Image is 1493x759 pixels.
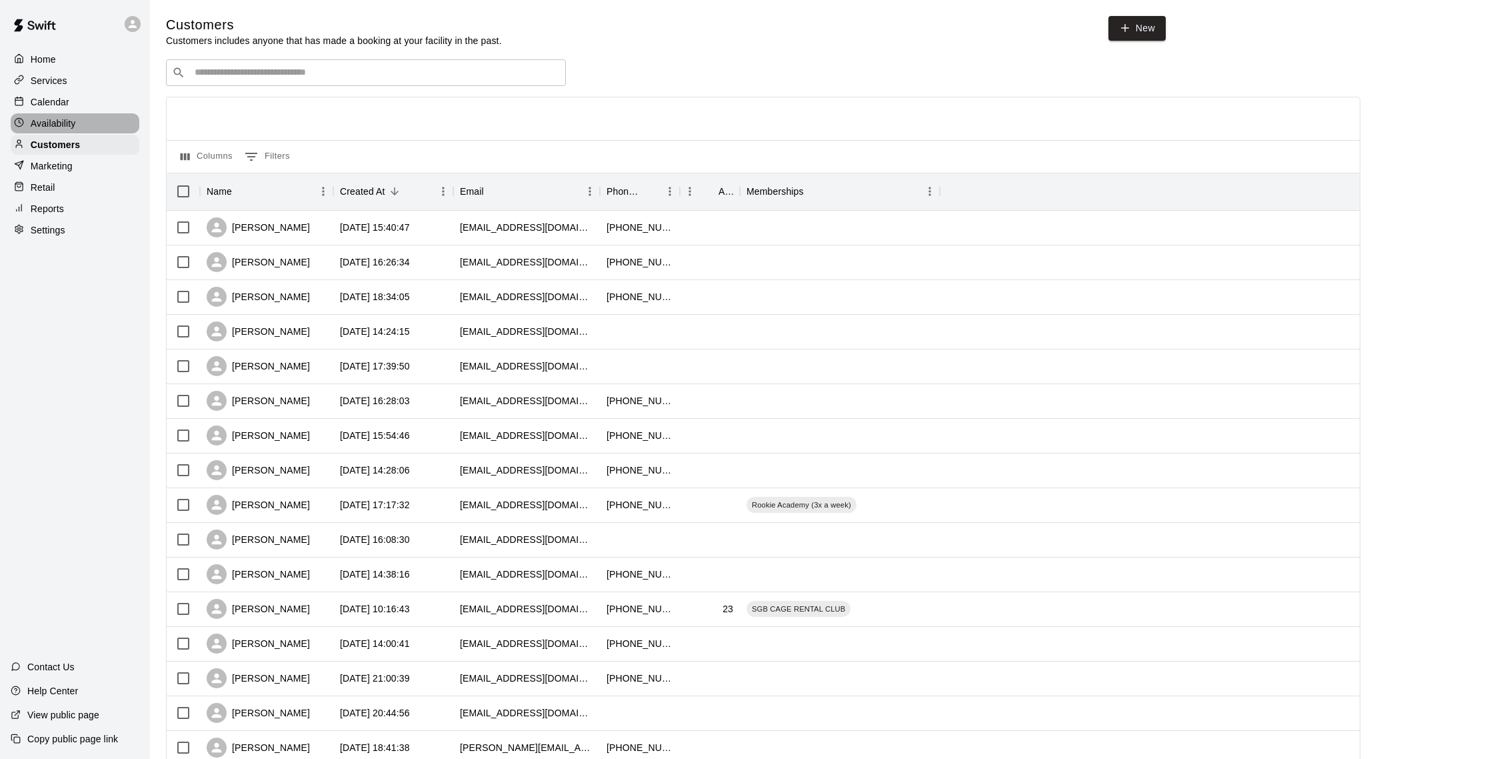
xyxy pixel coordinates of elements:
[241,146,293,167] button: Show filters
[680,173,740,210] div: Age
[460,394,593,408] div: nicoleshealthyvibrations7@gmail.com
[340,706,410,720] div: 2025-09-11 20:44:56
[11,220,139,240] a: Settings
[460,637,593,650] div: billcalla1975@gmail.com
[11,156,139,176] a: Marketing
[11,199,139,219] a: Reports
[460,602,593,616] div: diazjordan0901@gmail.com
[313,181,333,201] button: Menu
[580,181,600,201] button: Menu
[207,599,310,619] div: [PERSON_NAME]
[340,325,410,338] div: 2025-09-18 14:24:15
[607,672,673,685] div: +15613298676
[340,637,410,650] div: 2025-09-13 14:00:41
[31,181,55,194] p: Retail
[340,255,410,269] div: 2025-09-19 16:26:34
[27,708,99,722] p: View public page
[607,429,673,442] div: +19548068432
[31,202,64,215] p: Reports
[31,74,67,87] p: Services
[31,223,65,237] p: Settings
[460,429,593,442] div: jenningsjosh55@gmail.com
[340,498,410,512] div: 2025-09-16 17:17:32
[607,394,673,408] div: +15613444077
[607,255,673,269] div: +19073518213
[340,173,385,210] div: Created At
[340,568,410,581] div: 2025-09-16 14:38:16
[207,564,310,584] div: [PERSON_NAME]
[433,181,453,201] button: Menu
[460,741,593,754] div: gregg-forde@outlook.com
[207,460,310,480] div: [PERSON_NAME]
[460,325,593,338] div: lukemega99@gmail.com
[607,173,641,210] div: Phone Number
[11,49,139,69] a: Home
[232,182,251,201] button: Sort
[11,71,139,91] div: Services
[27,660,75,674] p: Contact Us
[460,498,593,512] div: mrs.alyssaduncan@yahoo.com
[340,290,410,303] div: 2025-09-18 18:34:05
[460,568,593,581] div: armaschristian750@gmail.com
[207,703,310,723] div: [PERSON_NAME]
[607,290,673,303] div: +15613480655
[207,738,310,758] div: [PERSON_NAME]
[11,92,139,112] a: Calendar
[460,706,593,720] div: greyes000g@yahoo.com
[207,321,310,341] div: [PERSON_NAME]
[607,221,673,234] div: +15613121639
[31,138,80,151] p: Customers
[340,464,410,477] div: 2025-09-17 14:28:06
[746,601,850,617] div: SGB CAGE RENTAL CLUB
[207,217,310,237] div: [PERSON_NAME]
[207,668,310,688] div: [PERSON_NAME]
[200,173,333,210] div: Name
[31,95,69,109] p: Calendar
[453,173,600,210] div: Email
[460,173,484,210] div: Email
[660,181,680,201] button: Menu
[166,16,502,34] h5: Customers
[607,602,673,616] div: +15616029918
[641,182,660,201] button: Sort
[460,290,593,303] div: mustang0282@aol.com
[607,464,673,477] div: +15615045739
[27,684,78,698] p: Help Center
[746,604,850,614] span: SGB CAGE RENTAL CLUB
[740,173,940,210] div: Memberships
[385,182,404,201] button: Sort
[723,602,733,616] div: 23
[340,672,410,685] div: 2025-09-11 21:00:39
[11,113,139,133] a: Availability
[746,497,856,513] div: Rookie Academy (3x a week)
[460,464,593,477] div: jagabrielsen@yahoo.com
[207,252,310,272] div: [PERSON_NAME]
[207,426,310,446] div: [PERSON_NAME]
[460,221,593,234] div: lisirod2425@gmail.com
[920,181,940,201] button: Menu
[340,221,410,234] div: 2025-09-20 15:40:47
[333,173,453,210] div: Created At
[340,394,410,408] div: 2025-09-17 16:28:03
[207,495,310,515] div: [PERSON_NAME]
[340,533,410,546] div: 2025-09-16 16:08:30
[607,568,673,581] div: +15618128044
[11,135,139,155] a: Customers
[31,159,73,173] p: Marketing
[460,533,593,546] div: kh.cimports@gmail.com
[11,177,139,197] a: Retail
[340,359,410,373] div: 2025-09-17 17:39:50
[340,602,410,616] div: 2025-09-15 10:16:43
[746,173,804,210] div: Memberships
[207,356,310,376] div: [PERSON_NAME]
[340,741,410,754] div: 2025-09-09 18:41:38
[340,429,410,442] div: 2025-09-17 15:54:46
